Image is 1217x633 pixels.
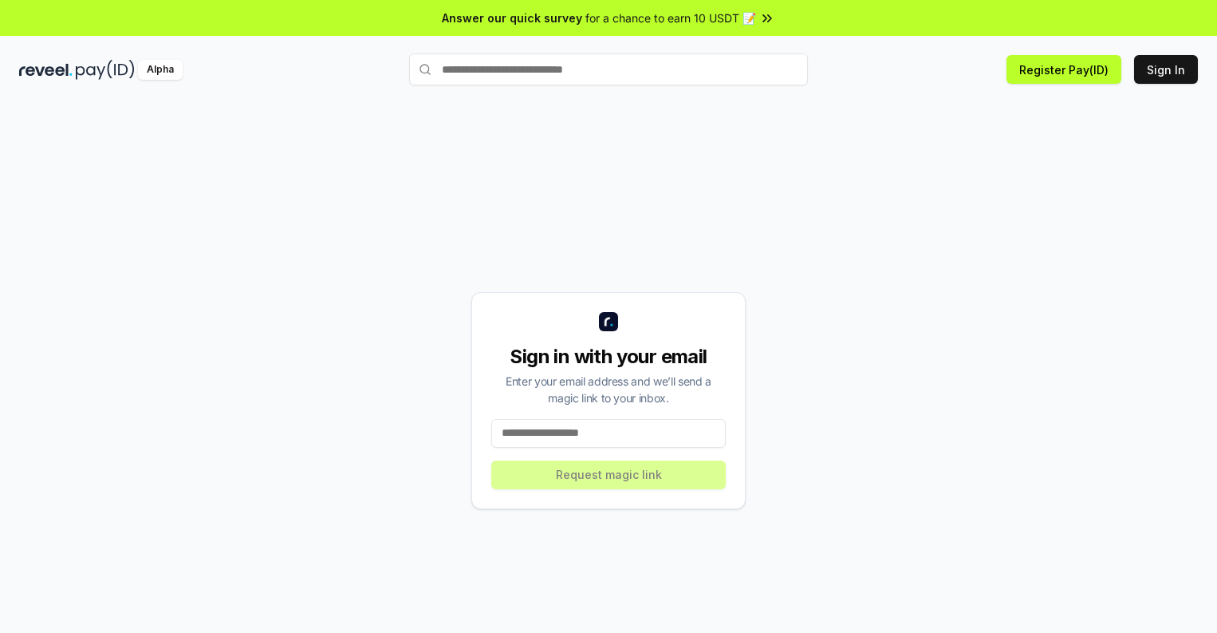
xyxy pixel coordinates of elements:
span: for a chance to earn 10 USDT 📝 [585,10,756,26]
button: Sign In [1134,55,1198,84]
span: Answer our quick survey [442,10,582,26]
img: pay_id [76,60,135,80]
div: Sign in with your email [491,344,726,370]
div: Alpha [138,60,183,80]
button: Register Pay(ID) [1006,55,1121,84]
img: reveel_dark [19,60,73,80]
img: logo_small [599,312,618,331]
div: Enter your email address and we’ll send a magic link to your inbox. [491,373,726,406]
